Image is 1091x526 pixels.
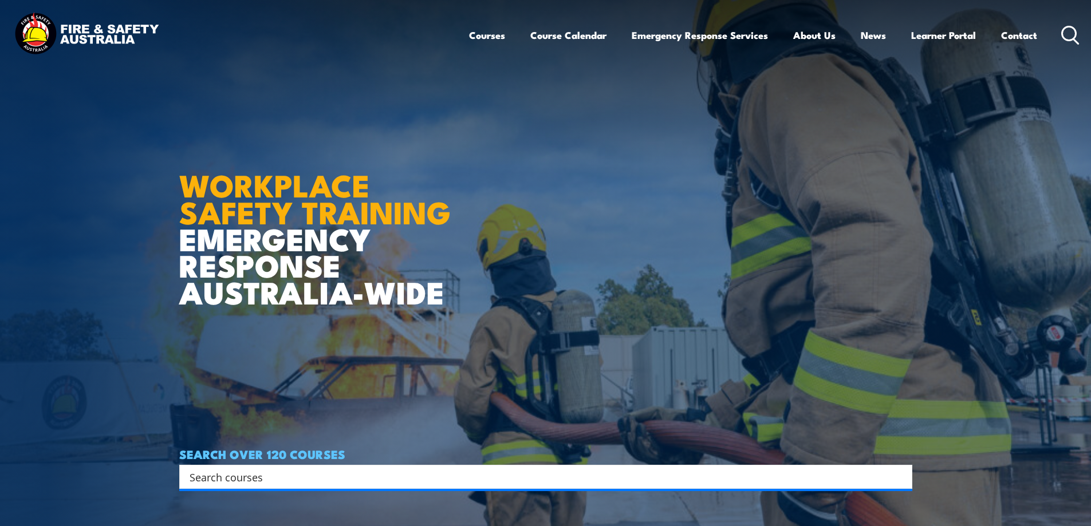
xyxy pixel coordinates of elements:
[793,20,836,50] a: About Us
[179,160,451,235] strong: WORKPLACE SAFETY TRAINING
[190,468,887,485] input: Search input
[892,469,908,485] button: Search magnifier button
[192,469,889,485] form: Search form
[179,143,459,305] h1: EMERGENCY RESPONSE AUSTRALIA-WIDE
[632,20,768,50] a: Emergency Response Services
[469,20,505,50] a: Courses
[911,20,976,50] a: Learner Portal
[530,20,606,50] a: Course Calendar
[1001,20,1037,50] a: Contact
[861,20,886,50] a: News
[179,448,912,460] h4: SEARCH OVER 120 COURSES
